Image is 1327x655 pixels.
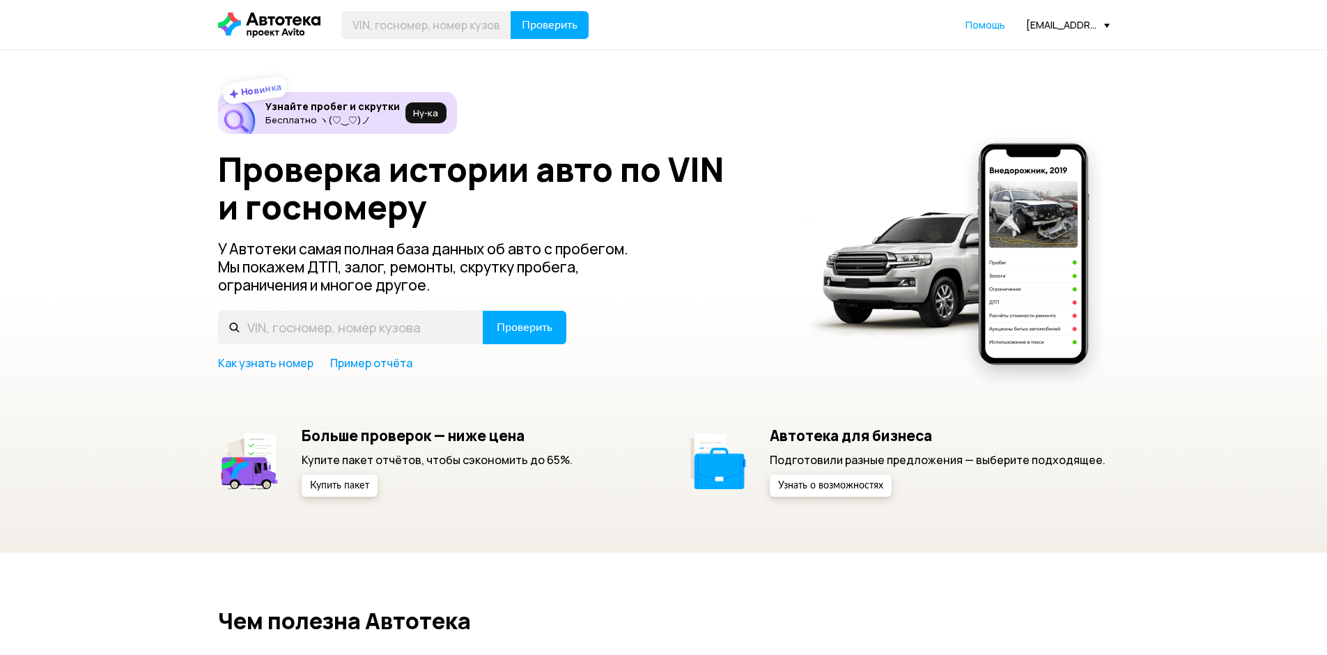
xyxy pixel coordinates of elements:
a: Как узнать номер [218,355,313,371]
h5: Автотека для бизнеса [770,426,1105,445]
span: Проверить [522,20,577,31]
span: Ну‑ка [413,107,438,118]
h5: Больше проверок — ниже цена [302,426,573,445]
a: Помощь [965,18,1005,32]
span: Узнать о возможностях [778,481,883,491]
span: Помощь [965,18,1005,31]
h6: Узнайте пробег и скрутки [265,100,400,113]
a: Пример отчёта [330,355,412,371]
p: Бесплатно ヽ(♡‿♡)ノ [265,114,400,125]
p: У Автотеки самая полная база данных об авто с пробегом. Мы покажем ДТП, залог, ремонты, скрутку п... [218,240,651,294]
p: Подготовили разные предложения — выберите подходящее. [770,452,1105,468]
button: Проверить [511,11,589,39]
input: VIN, госномер, номер кузова [341,11,511,39]
span: Проверить [497,322,552,333]
input: VIN, госномер, номер кузова [218,311,483,344]
button: Проверить [483,311,566,344]
h1: Проверка истории авто по VIN и госномеру [218,151,784,226]
div: [EMAIL_ADDRESS][DOMAIN_NAME] [1026,18,1110,31]
button: Купить пакет [302,475,378,497]
span: Купить пакет [310,481,369,491]
p: Купите пакет отчётов, чтобы сэкономить до 65%. [302,452,573,468]
strong: Новинка [240,80,282,98]
button: Узнать о возможностях [770,475,892,497]
h2: Чем полезна Автотека [218,608,1110,633]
